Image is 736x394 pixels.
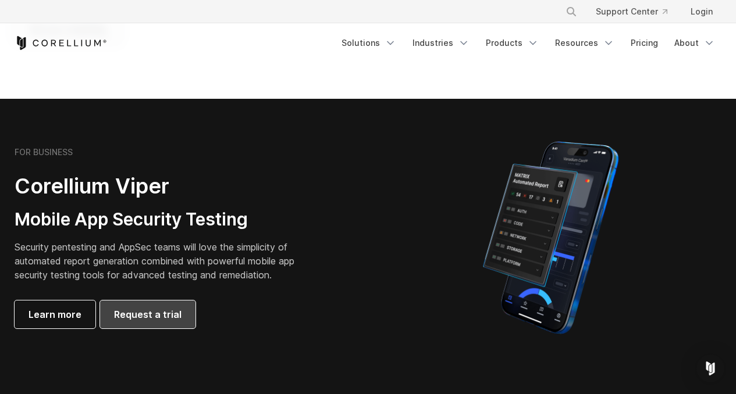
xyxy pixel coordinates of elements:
h6: FOR BUSINESS [15,147,73,157]
h2: Corellium Viper [15,173,312,199]
div: Navigation Menu [552,1,722,22]
a: Login [681,1,722,22]
a: Pricing [624,33,665,53]
span: Learn more [29,307,81,321]
h3: Mobile App Security Testing [15,209,312,231]
a: Industries [406,33,477,53]
a: Learn more [15,300,95,328]
a: About [667,33,722,53]
a: Solutions [335,33,403,53]
div: Navigation Menu [335,33,722,53]
img: Corellium MATRIX automated report on iPhone showing app vulnerability test results across securit... [463,136,638,339]
a: Corellium Home [15,36,107,50]
p: Security pentesting and AppSec teams will love the simplicity of automated report generation comb... [15,240,312,282]
a: Products [479,33,546,53]
a: Support Center [586,1,677,22]
div: Open Intercom Messenger [696,354,724,382]
a: Request a trial [100,300,195,328]
button: Search [561,1,582,22]
span: Request a trial [114,307,182,321]
a: Resources [548,33,621,53]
